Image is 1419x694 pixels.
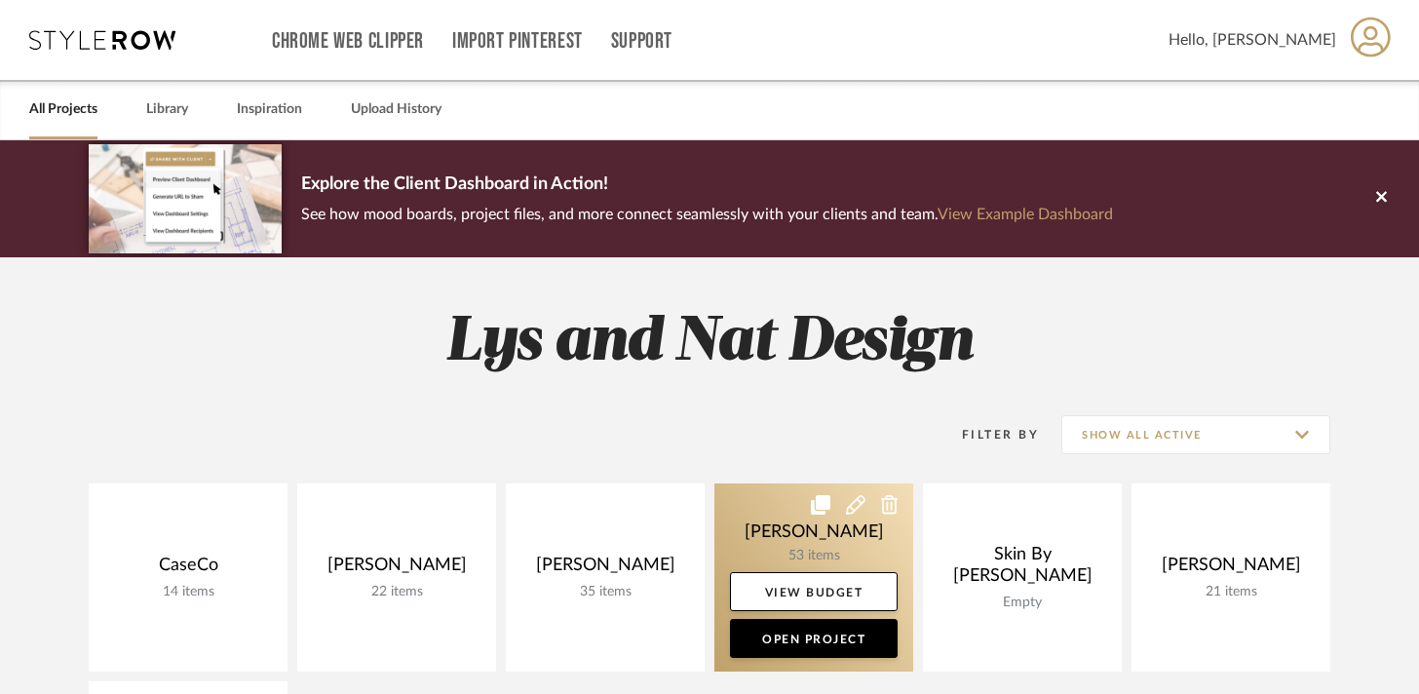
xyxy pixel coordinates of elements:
[937,425,1039,444] div: Filter By
[89,144,282,252] img: d5d033c5-7b12-40c2-a960-1ecee1989c38.png
[730,619,898,658] a: Open Project
[104,555,272,584] div: CaseCo
[938,207,1113,222] a: View Example Dashboard
[301,170,1113,201] p: Explore the Client Dashboard in Action!
[452,33,583,50] a: Import Pinterest
[272,33,424,50] a: Chrome Web Clipper
[301,201,1113,228] p: See how mood boards, project files, and more connect seamlessly with your clients and team.
[1147,555,1315,584] div: [PERSON_NAME]
[104,584,272,600] div: 14 items
[237,96,302,123] a: Inspiration
[939,595,1106,611] div: Empty
[313,555,480,584] div: [PERSON_NAME]
[1169,28,1336,52] span: Hello, [PERSON_NAME]
[521,555,689,584] div: [PERSON_NAME]
[730,572,898,611] a: View Budget
[939,544,1106,595] div: Skin By [PERSON_NAME]
[611,33,672,50] a: Support
[146,96,188,123] a: Library
[313,584,480,600] div: 22 items
[8,306,1411,379] h2: Lys and Nat Design
[29,96,97,123] a: All Projects
[521,584,689,600] div: 35 items
[1147,584,1315,600] div: 21 items
[351,96,441,123] a: Upload History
